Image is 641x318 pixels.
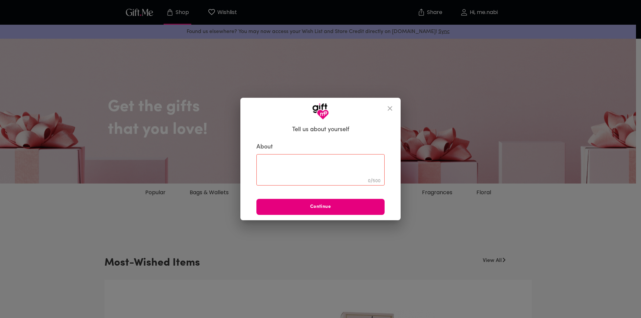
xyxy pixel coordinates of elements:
span: Continue [256,203,385,211]
span: 0 / 500 [368,178,381,184]
button: Continue [256,199,385,215]
label: About [256,143,385,151]
button: close [382,100,398,116]
h6: Tell us about yourself [292,126,349,134]
img: GiftMe Logo [312,103,329,120]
